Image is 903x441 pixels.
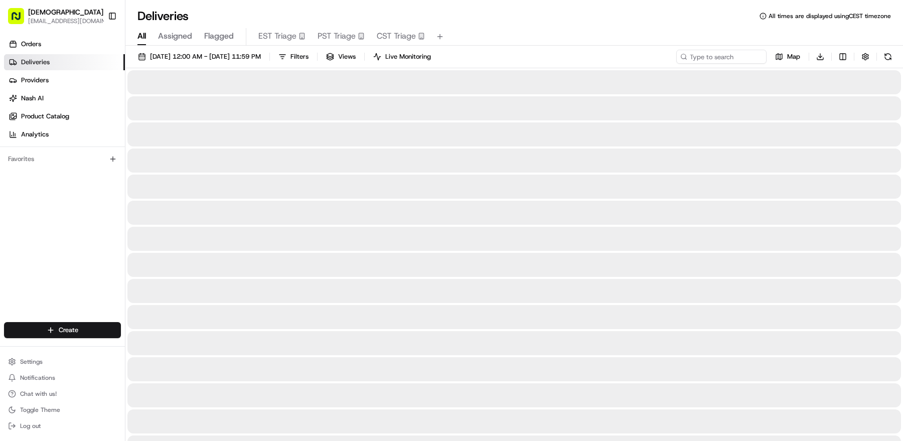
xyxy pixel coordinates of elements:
span: Flagged [204,30,234,42]
span: Nash AI [21,94,44,103]
span: EST Triage [258,30,296,42]
button: Chat with us! [4,387,121,401]
span: Settings [20,358,43,366]
button: [DATE] 12:00 AM - [DATE] 11:59 PM [133,50,265,64]
span: All [137,30,146,42]
button: Create [4,322,121,338]
input: Type to search [676,50,767,64]
button: Views [322,50,360,64]
span: Filters [290,52,309,61]
span: Analytics [21,130,49,139]
span: Notifications [20,374,55,382]
button: [EMAIL_ADDRESS][DOMAIN_NAME] [28,17,114,25]
span: Map [787,52,800,61]
button: [DEMOGRAPHIC_DATA][EMAIL_ADDRESS][DOMAIN_NAME] [4,4,104,28]
span: Assigned [158,30,192,42]
h1: Deliveries [137,8,189,24]
span: [DATE] 12:00 AM - [DATE] 11:59 PM [150,52,261,61]
span: CST Triage [377,30,416,42]
button: Log out [4,419,121,433]
button: Filters [274,50,313,64]
span: Chat with us! [20,390,57,398]
button: Map [771,50,805,64]
button: Notifications [4,371,121,385]
button: [DEMOGRAPHIC_DATA] [28,7,103,17]
button: Refresh [881,50,895,64]
span: Providers [21,76,49,85]
button: Toggle Theme [4,403,121,417]
span: Toggle Theme [20,406,60,414]
a: Providers [4,72,125,88]
span: Create [59,326,78,335]
span: Product Catalog [21,112,69,121]
div: Favorites [4,151,121,167]
a: Analytics [4,126,125,142]
span: Live Monitoring [385,52,431,61]
span: All times are displayed using CEST timezone [769,12,891,20]
a: Nash AI [4,90,125,106]
a: Product Catalog [4,108,125,124]
span: Log out [20,422,41,430]
span: Views [338,52,356,61]
span: PST Triage [318,30,356,42]
span: Orders [21,40,41,49]
button: Settings [4,355,121,369]
span: Deliveries [21,58,50,67]
a: Deliveries [4,54,125,70]
a: Orders [4,36,125,52]
button: Live Monitoring [369,50,435,64]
